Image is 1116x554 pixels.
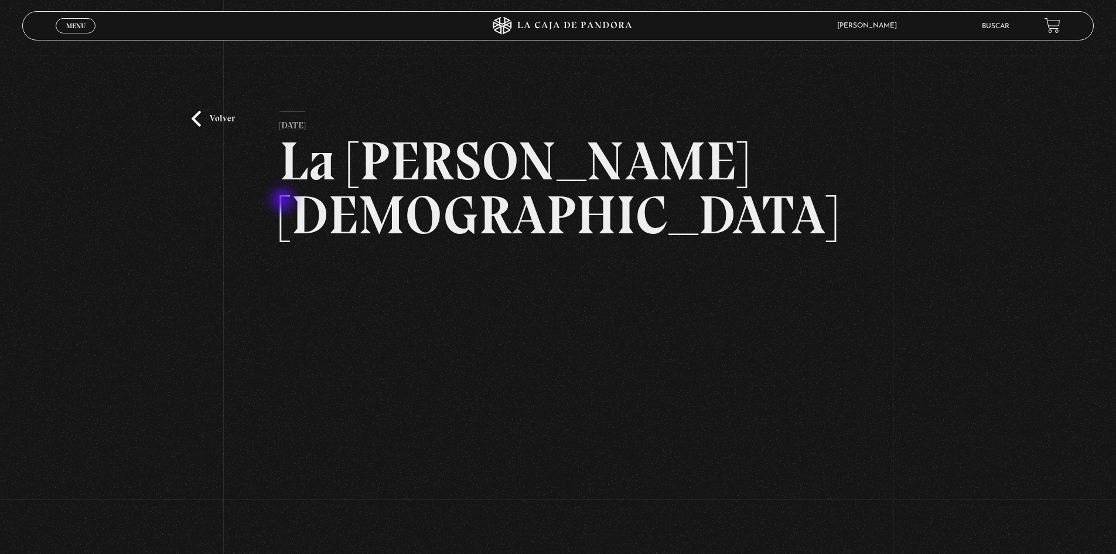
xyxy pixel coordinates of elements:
[279,111,305,134] p: [DATE]
[1045,18,1060,33] a: View your shopping cart
[831,22,909,29] span: [PERSON_NAME]
[982,23,1009,30] a: Buscar
[279,134,837,242] h2: La [PERSON_NAME][DEMOGRAPHIC_DATA]
[62,32,90,40] span: Cerrar
[66,22,86,29] span: Menu
[192,111,235,127] a: Volver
